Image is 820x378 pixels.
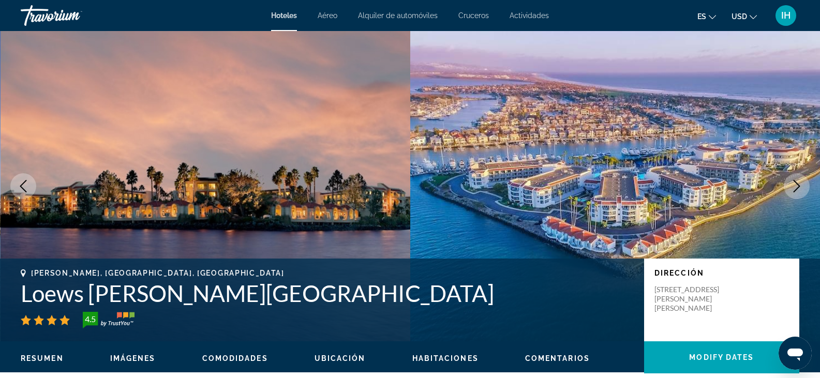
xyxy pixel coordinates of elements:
button: Modify Dates [644,341,799,373]
button: Imágenes [110,354,156,363]
button: Change currency [732,9,757,24]
button: Comentarios [525,354,590,363]
a: Cruceros [458,11,489,20]
span: IH [781,10,791,21]
a: Aéreo [318,11,337,20]
a: Hoteles [271,11,297,20]
a: Travorium [21,2,124,29]
button: Ubicación [315,354,366,363]
p: Dirección [654,269,789,277]
img: TrustYou guest rating badge [83,312,135,328]
button: Resumen [21,354,64,363]
p: [STREET_ADDRESS][PERSON_NAME][PERSON_NAME] [654,285,737,313]
button: Habitaciones [412,354,479,363]
button: Change language [697,9,716,24]
h1: Loews [PERSON_NAME][GEOGRAPHIC_DATA] [21,280,634,307]
span: [PERSON_NAME], [GEOGRAPHIC_DATA], [GEOGRAPHIC_DATA] [31,269,285,277]
span: es [697,12,706,21]
button: Next image [784,173,810,199]
button: Previous image [10,173,36,199]
button: User Menu [772,5,799,26]
iframe: Botón para iniciar la ventana de mensajería [779,337,812,370]
div: 4.5 [80,313,100,325]
a: Alquiler de automóviles [358,11,438,20]
span: USD [732,12,747,21]
a: Actividades [510,11,549,20]
span: Modify Dates [689,353,754,361]
button: Comodidades [202,354,268,363]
